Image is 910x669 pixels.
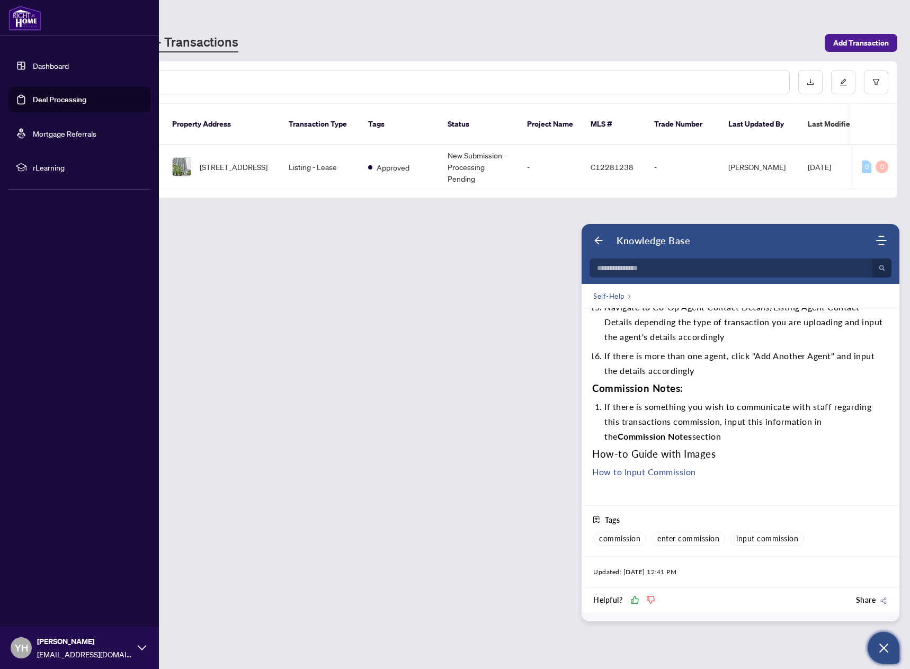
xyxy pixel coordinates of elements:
td: Listing - Lease [280,145,360,189]
span: Last Modified Date [808,118,872,130]
td: - [646,145,720,189]
td: New Submission - Processing Pending [439,145,519,189]
span: filter [872,78,880,86]
button: Open asap [868,632,899,664]
span: Approved [377,162,409,173]
a: Dashboard [33,61,69,70]
span: edit [840,78,847,86]
span: Like [631,596,639,604]
div: Share [879,595,888,605]
p: Navigate to Co-Op Agent Contact Details/Listing Agent Contact Details depending the type of trans... [604,300,885,344]
span: [PERSON_NAME] [37,636,132,647]
th: Status [439,104,519,145]
button: filter [864,70,888,94]
h5: Tags [605,515,620,524]
span: rLearning [33,162,143,173]
th: Project Name [519,104,582,145]
div: input commission [730,532,804,546]
span: Self-Help [593,291,624,301]
span: enter commission [657,534,719,543]
h5: Helpful? [593,594,622,606]
h5: Share [856,594,876,606]
div: commission [593,532,646,546]
th: Transaction Type [280,104,360,145]
button: download [798,70,823,94]
div: 0 [876,160,888,173]
li: If there is something you wish to communicate with staff regarding this transactions commission, ... [604,399,885,444]
span: [STREET_ADDRESS] [200,161,267,173]
div: 0 [862,160,871,173]
span: Add Transaction [833,34,889,51]
nav: breadcrumb [593,290,631,301]
button: Back [593,235,604,246]
th: Trade Number [646,104,720,145]
button: Add Transaction [825,34,897,52]
a: Mortgage Referrals [33,129,96,138]
h1: Knowledge Base [617,235,690,246]
span: YH [15,640,28,655]
th: Tags [360,104,439,145]
th: Last Modified Date [799,104,895,145]
button: edit [831,70,855,94]
b: Commission Notes [618,431,692,441]
td: - [519,145,582,189]
h3: How-to Guide with Images [592,448,889,460]
th: Property Address [164,104,280,145]
span: Updated: [DATE] 12:41 PM [593,567,676,577]
span: C12281238 [591,162,634,172]
img: logo [8,5,41,31]
strong: Commission Notes: [592,382,683,394]
p: If there is more than one agent, click "Add Another Agent" and input the details accordingly [604,349,885,378]
span: Dislike [647,596,655,604]
td: [PERSON_NAME] [720,145,799,189]
div: breadcrumb current pageSelf-Help [582,284,899,308]
a: Deal Processing [33,95,86,104]
span: [EMAIL_ADDRESS][DOMAIN_NAME] [37,648,132,660]
span: download [807,78,814,86]
div: Modules Menu [875,235,888,246]
div: enter commission [652,532,725,546]
a: How to Input Commission [592,467,696,477]
img: thumbnail-img [173,158,191,176]
span: input commission [736,534,798,543]
span: commission [599,534,640,543]
th: MLS # [582,104,646,145]
th: Last Updated By [720,104,799,145]
span: [DATE] [808,162,831,172]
